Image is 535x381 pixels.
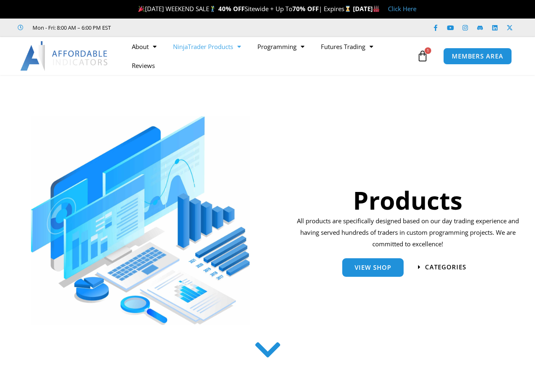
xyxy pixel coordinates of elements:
[425,47,431,54] span: 1
[355,264,391,271] span: View Shop
[373,6,379,12] img: 🏭
[425,264,466,270] span: categories
[124,37,415,75] nav: Menu
[30,23,111,33] span: Mon - Fri: 8:00 AM – 6:00 PM EST
[452,53,503,59] span: MEMBERS AREA
[342,258,404,277] a: View Shop
[292,5,319,13] strong: 70% OFF
[165,37,249,56] a: NinjaTrader Products
[138,6,145,12] img: 🎉
[122,23,246,32] iframe: Customer reviews powered by Trustpilot
[210,6,216,12] img: 🏌️‍♂️
[294,215,522,250] p: All products are specifically designed based on our day trading experience and having served hund...
[218,5,245,13] strong: 40% OFF
[404,44,441,68] a: 1
[31,116,250,325] img: ProductsSection scaled | Affordable Indicators – NinjaTrader
[313,37,381,56] a: Futures Trading
[418,264,466,270] a: categories
[20,41,109,71] img: LogoAI | Affordable Indicators – NinjaTrader
[136,5,353,13] span: [DATE] WEEKEND SALE Sitewide + Up To | Expires
[294,183,522,217] h1: Products
[249,37,313,56] a: Programming
[443,48,512,65] a: MEMBERS AREA
[353,5,380,13] strong: [DATE]
[388,5,416,13] a: Click Here
[124,37,165,56] a: About
[345,6,351,12] img: ⌛
[124,56,163,75] a: Reviews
